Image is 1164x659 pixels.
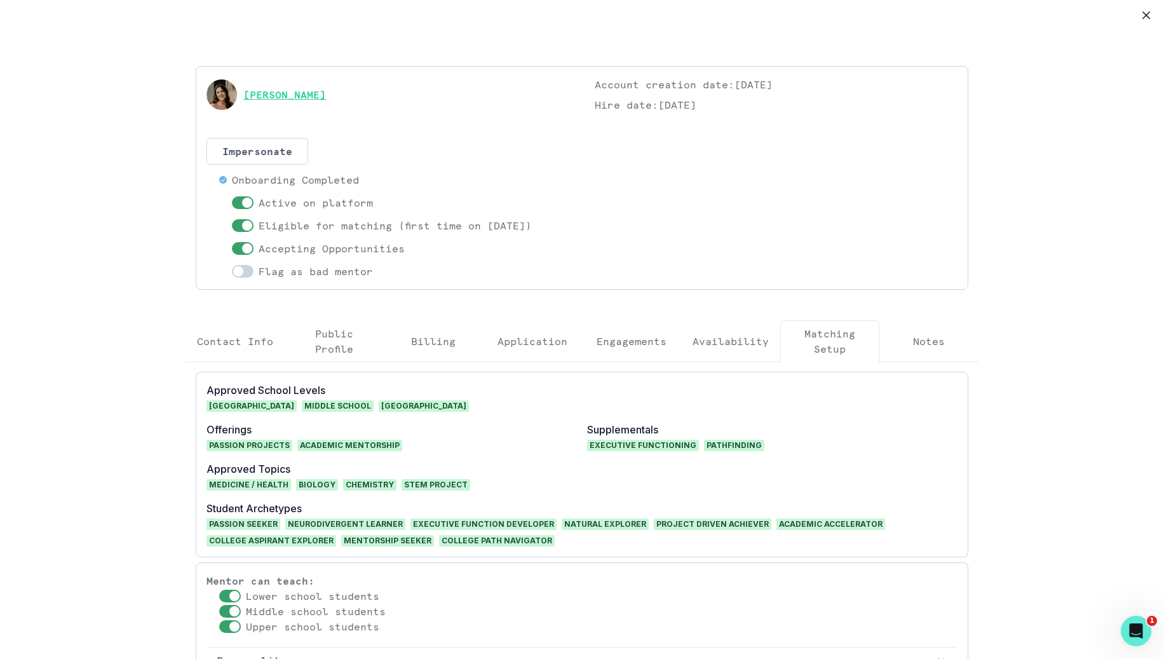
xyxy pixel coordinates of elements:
[197,334,273,349] p: Contact Info
[587,440,699,451] span: Executive Functioning
[259,241,405,256] p: Accepting Opportunities
[206,138,308,165] button: Impersonate
[206,535,336,547] span: COLLEGE ASPIRANT EXPLORER
[206,573,958,588] p: Mentor can teach:
[411,334,456,349] p: Billing
[439,535,555,547] span: COLLEGE PATH NAVIGATOR
[259,195,373,210] p: Active on platform
[296,479,338,491] span: Biology
[206,519,280,530] span: PASSION SEEKER
[206,400,297,412] span: [GEOGRAPHIC_DATA]
[206,422,577,437] p: Offerings
[206,479,291,491] span: Medicine / Health
[704,440,764,451] span: Pathfinding
[654,519,771,530] span: PROJECT DRIVEN ACHIEVER
[246,619,379,634] p: Upper school students
[595,97,958,112] p: Hire date: [DATE]
[206,461,958,477] p: Approved Topics
[587,422,958,437] p: Supplementals
[206,383,577,398] p: Approved School Levels
[402,479,470,491] span: STEM Project
[259,218,532,233] p: Eligible for matching (first time on [DATE])
[595,77,958,92] p: Account creation date: [DATE]
[379,400,469,412] span: [GEOGRAPHIC_DATA]
[597,334,667,349] p: Engagements
[1136,5,1156,25] button: Close
[1121,616,1151,646] iframe: Intercom live chat
[343,479,396,491] span: Chemistry
[341,535,434,547] span: MENTORSHIP SEEKER
[791,326,869,357] p: Matching Setup
[1147,616,1157,626] span: 1
[297,440,402,451] span: Academic Mentorship
[693,334,769,349] p: Availability
[302,400,374,412] span: Middle School
[776,519,885,530] span: ACADEMIC ACCELERATOR
[246,588,379,604] p: Lower school students
[206,440,292,451] span: Passion Projects
[410,519,557,530] span: EXECUTIVE FUNCTION DEVELOPER
[913,334,945,349] p: Notes
[246,604,386,619] p: Middle school students
[243,87,326,102] a: [PERSON_NAME]
[232,172,359,187] p: Onboarding Completed
[206,501,958,516] p: Student Archetypes
[562,519,649,530] span: NATURAL EXPLORER
[285,519,405,530] span: NEURODIVERGENT LEARNER
[259,264,373,279] p: Flag as bad mentor
[295,326,373,357] p: Public Profile
[497,334,567,349] p: Application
